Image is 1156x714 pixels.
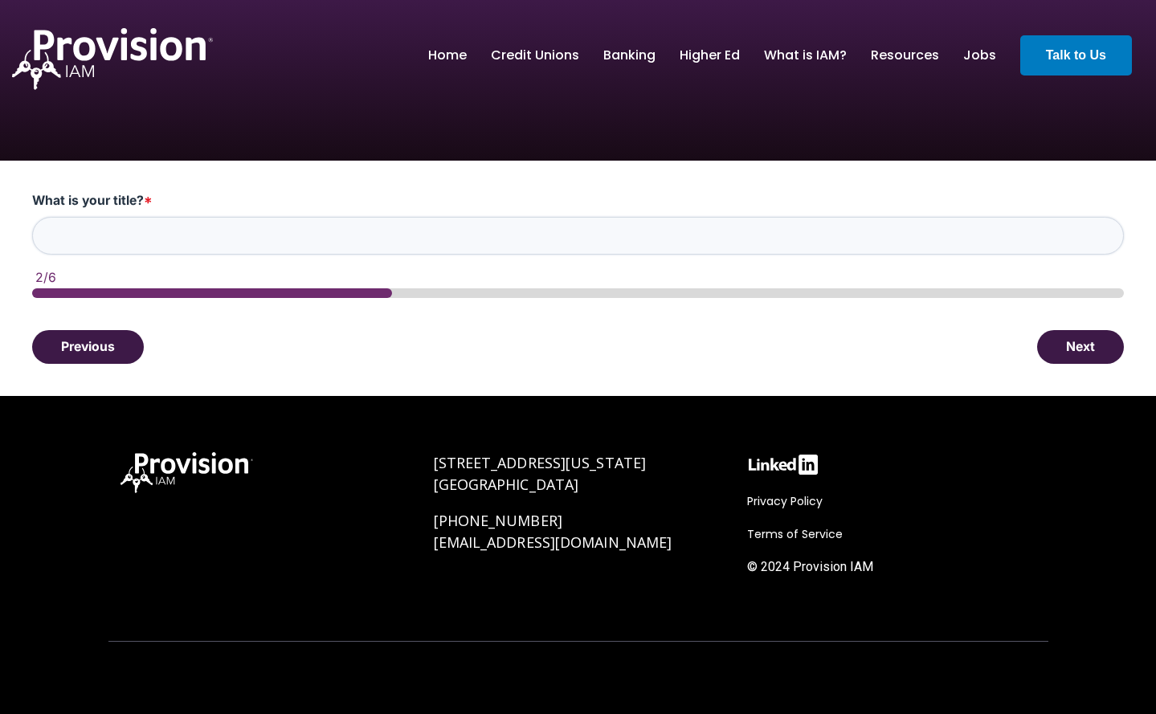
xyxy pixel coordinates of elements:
button: Next [1037,330,1124,364]
span: © 2024 Provision IAM [747,559,873,574]
a: Privacy Policy [747,492,831,511]
span: Terms of Service [747,526,843,542]
a: Credit Unions [491,42,579,69]
div: 2/6 [35,271,1124,285]
a: [EMAIL_ADDRESS][DOMAIN_NAME] [434,532,672,552]
img: ProvisionIAM-Logo-White [12,28,213,90]
a: Home [428,42,467,69]
button: Previous [32,330,144,364]
a: Banking [603,42,656,69]
a: Terms of Service [747,524,851,544]
a: Higher Ed [680,42,740,69]
span: What is your title? [32,193,144,208]
a: What is IAM? [764,42,847,69]
a: Resources [871,42,939,69]
a: [PHONE_NUMBER] [434,511,562,530]
a: [STREET_ADDRESS][US_STATE][GEOGRAPHIC_DATA] [434,453,647,494]
img: linkedin [747,452,819,477]
img: ProvisionIAM-Logo-White@3x [121,452,253,493]
a: Talk to Us [1020,35,1132,75]
strong: Talk to Us [1046,48,1106,62]
a: Jobs [963,42,996,69]
div: page 2 of 6 [32,288,1124,298]
span: [STREET_ADDRESS][US_STATE] [434,453,647,472]
span: Privacy Policy [747,493,823,509]
div: Navigation Menu [747,492,1036,585]
span: [GEOGRAPHIC_DATA] [434,475,579,494]
nav: menu [416,30,1008,81]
